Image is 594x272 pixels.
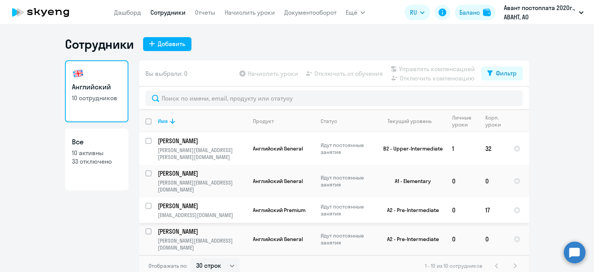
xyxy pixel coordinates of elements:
span: Вы выбрали: 0 [145,69,188,78]
div: Личные уроки [452,114,474,128]
a: Все10 активны33 отключено [65,128,128,190]
a: [PERSON_NAME] [158,169,246,178]
td: A2 - Pre-Intermediate [374,197,446,223]
span: Английский Premium [253,207,306,214]
button: RU [405,5,430,20]
td: 0 [446,165,479,197]
div: Продукт [253,118,274,125]
button: Фильтр [481,67,523,80]
p: 10 активны [72,149,121,157]
p: Идут постоянные занятия [321,174,374,188]
td: 0 [446,223,479,255]
h1: Сотрудники [65,36,134,52]
td: 17 [479,197,507,223]
div: Текущий уровень [387,118,432,125]
p: [PERSON_NAME][EMAIL_ADDRESS][DOMAIN_NAME] [158,179,246,193]
p: [PERSON_NAME] [158,227,245,236]
a: Документооборот [284,9,336,16]
td: 0 [479,165,507,197]
span: Английский General [253,178,303,185]
div: Фильтр [496,68,517,78]
div: Корп. уроки [485,114,502,128]
a: [PERSON_NAME] [158,137,246,145]
p: [PERSON_NAME] [158,137,245,145]
button: Балансbalance [455,5,495,20]
a: Дашборд [114,9,141,16]
td: A2 - Pre-Intermediate [374,223,446,255]
td: 32 [479,132,507,165]
p: [EMAIL_ADDRESS][DOMAIN_NAME] [158,212,246,219]
a: [PERSON_NAME] [158,202,246,210]
td: B2 - Upper-Intermediate [374,132,446,165]
p: Идут постоянные занятия [321,142,374,156]
a: Отчеты [195,9,215,16]
a: Начислить уроки [225,9,275,16]
p: Идут постоянные занятия [321,232,374,246]
img: english [72,67,84,80]
a: Сотрудники [150,9,186,16]
h3: Английский [72,82,121,92]
button: Авант постоплата 2020г., АВАНТ, АО [500,3,587,22]
td: 0 [479,223,507,255]
div: Личные уроки [452,114,479,128]
p: Идут постоянные занятия [321,203,374,217]
p: [PERSON_NAME][EMAIL_ADDRESS][PERSON_NAME][DOMAIN_NAME] [158,147,246,161]
div: Имя [158,118,246,125]
button: Добавить [143,37,191,51]
a: [PERSON_NAME] [158,227,246,236]
h3: Все [72,137,121,147]
div: Добавить [158,39,185,48]
input: Поиск по имени, email, продукту или статусу [145,91,523,106]
span: 1 - 10 из 10 сотрудников [425,262,483,269]
span: Ещё [346,8,357,17]
span: Отображать по: [148,262,188,269]
span: Английский General [253,145,303,152]
td: 0 [446,197,479,223]
p: [PERSON_NAME][EMAIL_ADDRESS][DOMAIN_NAME] [158,237,246,251]
div: Баланс [459,8,480,17]
div: Имя [158,118,168,125]
div: Статус [321,118,337,125]
span: Английский General [253,236,303,243]
div: Продукт [253,118,314,125]
div: Статус [321,118,374,125]
div: Текущий уровень [380,118,445,125]
td: A1 - Elementary [374,165,446,197]
p: [PERSON_NAME] [158,202,245,210]
img: balance [483,9,491,16]
div: Корп. уроки [485,114,507,128]
span: RU [410,8,417,17]
p: [PERSON_NAME] [158,169,245,178]
p: 10 сотрудников [72,94,121,102]
button: Ещё [346,5,365,20]
p: Авант постоплата 2020г., АВАНТ, АО [504,3,576,22]
a: Английский10 сотрудников [65,60,128,122]
p: 33 отключено [72,157,121,166]
td: 1 [446,132,479,165]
